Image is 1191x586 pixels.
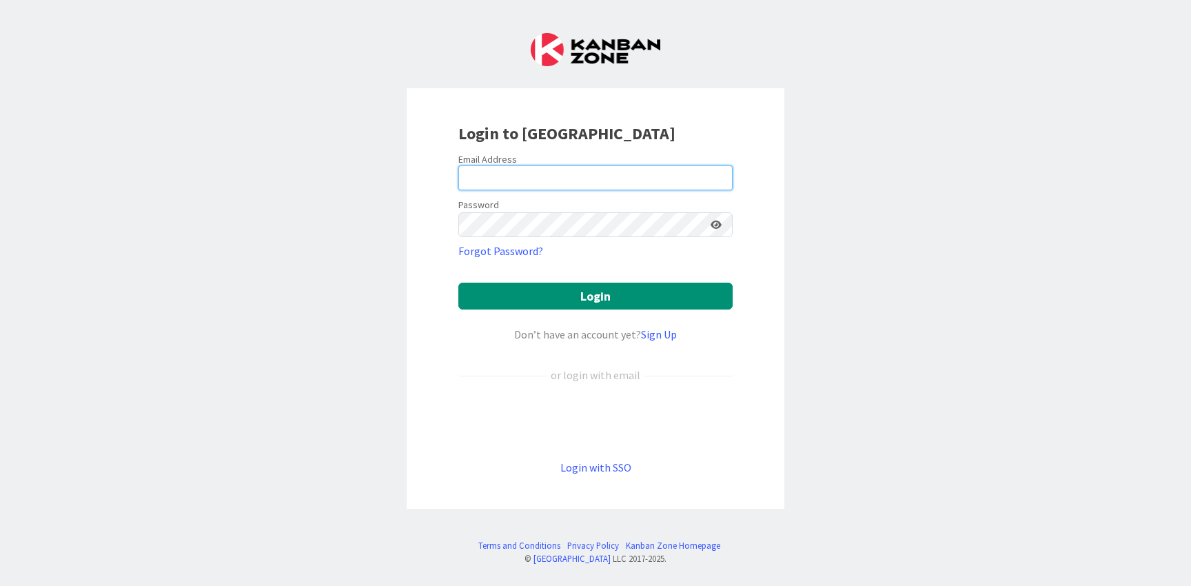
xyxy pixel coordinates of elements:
a: Terms and Conditions [478,539,560,552]
img: Kanban Zone [531,33,660,66]
label: Password [458,198,499,212]
div: Don’t have an account yet? [458,326,733,343]
iframe: Sign in with Google Button [451,406,740,436]
a: Kanban Zone Homepage [626,539,720,552]
div: or login with email [547,367,644,383]
div: © LLC 2017- 2025 . [471,552,720,565]
a: Login with SSO [560,461,631,474]
a: Forgot Password? [458,243,543,259]
a: Sign Up [641,327,677,341]
a: Privacy Policy [567,539,619,552]
label: Email Address [458,153,517,165]
b: Login to [GEOGRAPHIC_DATA] [458,123,675,144]
a: [GEOGRAPHIC_DATA] [533,553,611,564]
button: Login [458,283,733,310]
